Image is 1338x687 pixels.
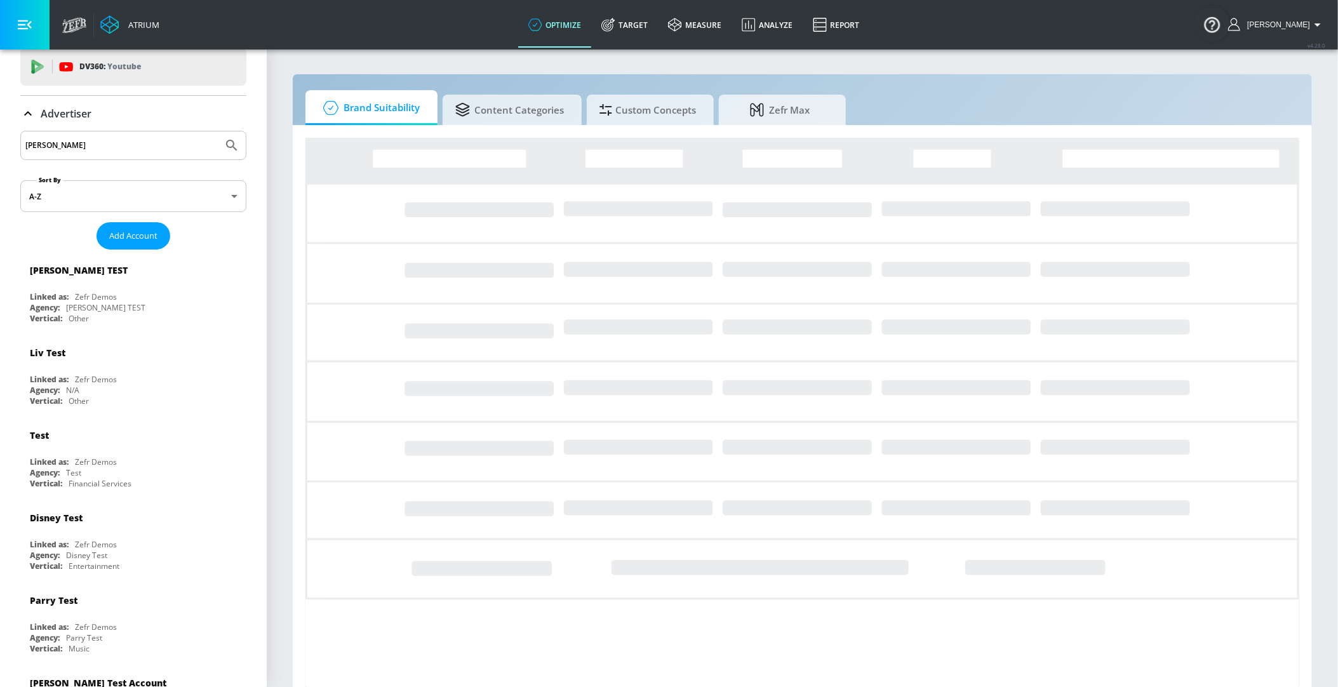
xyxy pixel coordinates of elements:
div: Vertical: [30,396,62,406]
span: v 4.28.0 [1308,42,1325,49]
div: Agency: [30,550,60,561]
div: Parry TestLinked as:Zefr DemosAgency:Parry TestVertical:Music [20,585,246,657]
button: Submit Search [218,131,246,159]
div: Parry Test [66,632,102,643]
div: Advertiser [20,96,246,131]
div: Liv TestLinked as:Zefr DemosAgency:N/AVertical:Other [20,337,246,410]
div: Zefr Demos [75,457,117,467]
a: Report [803,2,869,48]
span: Brand Suitability [318,93,420,123]
div: Disney TestLinked as:Zefr DemosAgency:Disney TestVertical:Entertainment [20,502,246,575]
button: Open Resource Center [1194,6,1230,42]
div: Agency: [30,302,60,313]
div: [PERSON_NAME] TEST [66,302,145,313]
a: Atrium [100,15,159,34]
label: Sort By [36,176,64,184]
div: Zefr Demos [75,539,117,550]
div: Zefr Demos [75,291,117,302]
span: Add Account [109,229,157,243]
div: Atrium [123,19,159,30]
div: Agency: [30,632,60,643]
div: [PERSON_NAME] TESTLinked as:Zefr DemosAgency:[PERSON_NAME] TESTVertical:Other [20,255,246,327]
div: TestLinked as:Zefr DemosAgency:TestVertical:Financial Services [20,420,246,492]
div: Linked as: [30,374,69,385]
div: Vertical: [30,478,62,489]
a: Analyze [732,2,803,48]
div: Other [69,313,89,324]
button: [PERSON_NAME] [1228,17,1325,32]
div: Liv Test [30,347,65,359]
div: Music [69,643,90,654]
p: Advertiser [41,107,91,121]
input: Search by name [25,137,218,154]
div: Agency: [30,467,60,478]
div: Linked as: [30,622,69,632]
div: Disney Test [30,512,83,524]
div: Vertical: [30,643,62,654]
div: Entertainment [69,561,119,571]
div: Linked as: [30,539,69,550]
div: Linked as: [30,291,69,302]
div: Agency: [30,385,60,396]
a: Target [591,2,658,48]
div: Zefr Demos [75,622,117,632]
div: Vertical: [30,313,62,324]
div: Linked as: [30,457,69,467]
a: measure [658,2,732,48]
div: A-Z [20,180,246,212]
div: Financial Services [69,478,131,489]
div: Test [30,429,49,441]
div: Other [69,396,89,406]
p: Youtube [107,60,141,73]
span: login as: veronica.hernandez@zefr.com [1242,20,1310,29]
div: Test [66,467,81,478]
a: optimize [518,2,591,48]
span: Custom Concepts [599,95,696,125]
div: Disney Test [66,550,107,561]
div: Zefr Demos [75,374,117,385]
div: Vertical: [30,561,62,571]
span: Content Categories [455,95,564,125]
div: [PERSON_NAME] TEST [30,264,128,276]
div: N/A [66,385,79,396]
div: Parry Test [30,594,77,606]
button: Add Account [97,222,170,250]
span: Zefr Max [732,95,828,125]
div: DV360: Youtube [20,48,246,86]
p: DV360: [79,60,141,74]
